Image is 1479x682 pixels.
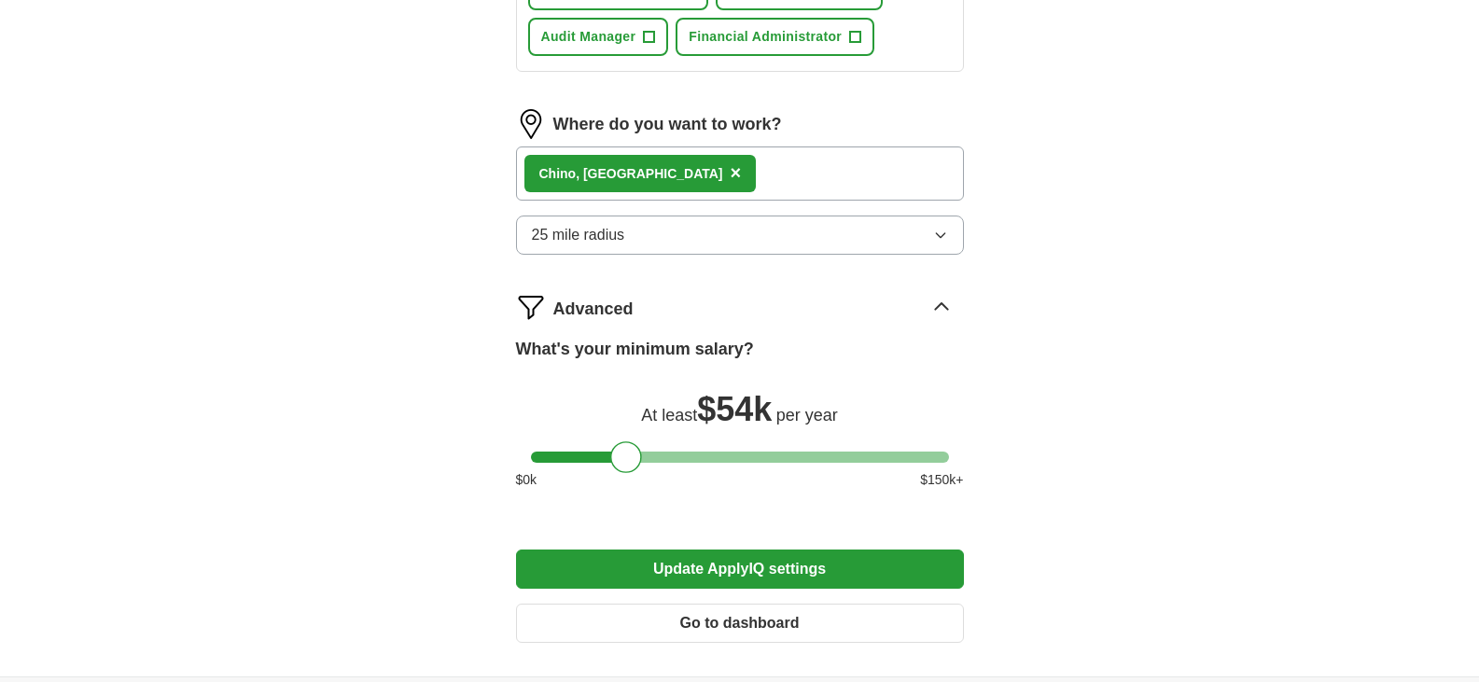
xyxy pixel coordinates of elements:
button: Go to dashboard [516,604,964,643]
span: Financial Administrator [689,27,842,47]
img: filter [516,292,546,322]
span: × [731,162,742,183]
button: × [731,160,742,188]
span: $ 54k [697,390,772,428]
span: $ 150 k+ [920,470,963,490]
button: Financial Administrator [676,18,874,56]
span: 25 mile radius [532,224,625,246]
button: Audit Manager [528,18,669,56]
span: At least [641,406,697,425]
div: Chino, [GEOGRAPHIC_DATA] [539,164,723,184]
img: location.png [516,109,546,139]
label: What's your minimum salary? [516,337,754,362]
span: per year [776,406,838,425]
span: Audit Manager [541,27,636,47]
button: 25 mile radius [516,216,964,255]
label: Where do you want to work? [553,112,782,137]
span: $ 0 k [516,470,537,490]
button: Update ApplyIQ settings [516,550,964,589]
span: Advanced [553,297,634,322]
